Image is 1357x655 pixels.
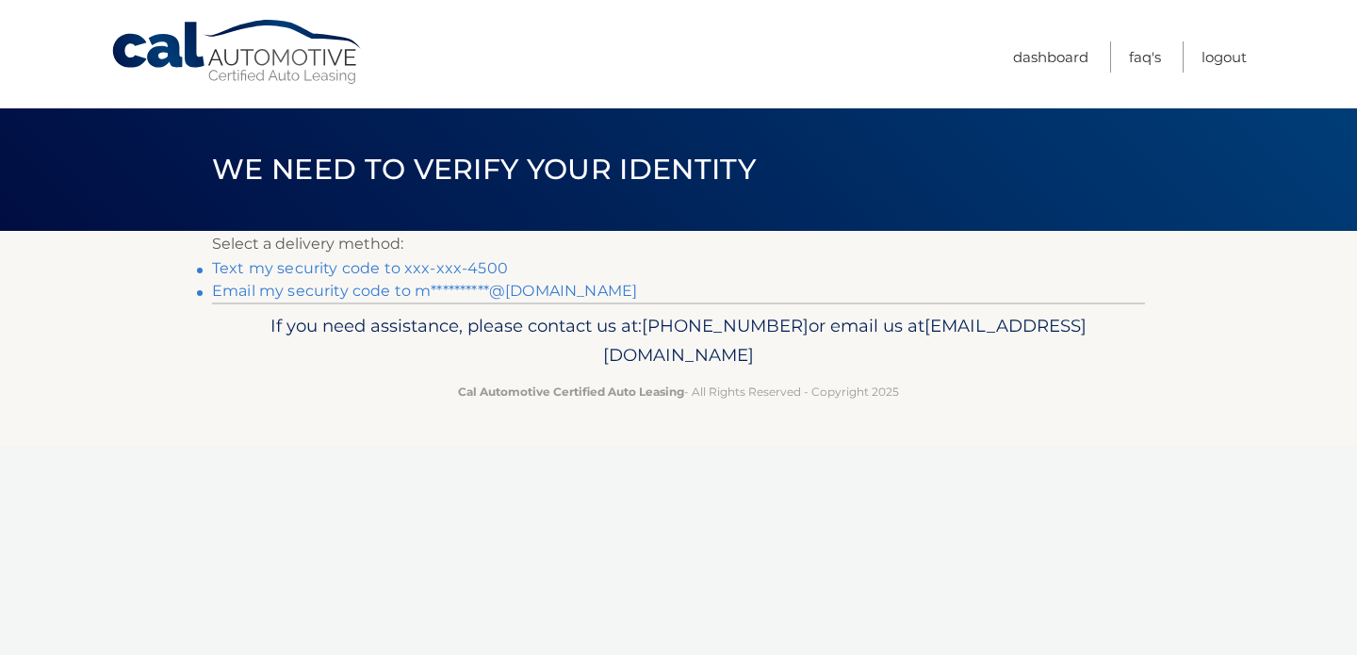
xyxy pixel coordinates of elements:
a: Email my security code to m**********@[DOMAIN_NAME] [212,282,637,300]
a: Cal Automotive [110,19,365,86]
span: [PHONE_NUMBER] [642,315,809,336]
a: Logout [1202,41,1247,73]
p: - All Rights Reserved - Copyright 2025 [224,382,1133,401]
p: If you need assistance, please contact us at: or email us at [224,311,1133,371]
a: Text my security code to xxx-xxx-4500 [212,259,508,277]
span: We need to verify your identity [212,152,756,187]
p: Select a delivery method: [212,231,1145,257]
a: Dashboard [1013,41,1088,73]
a: FAQ's [1129,41,1161,73]
strong: Cal Automotive Certified Auto Leasing [458,385,684,399]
